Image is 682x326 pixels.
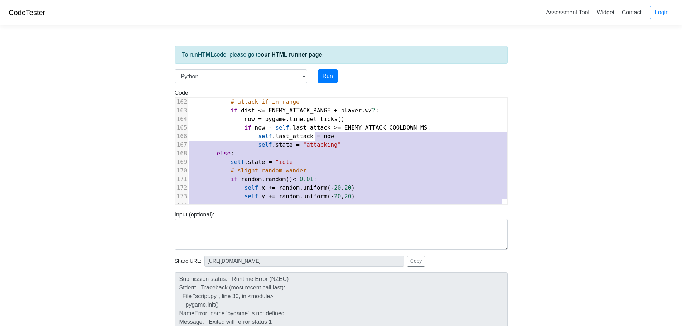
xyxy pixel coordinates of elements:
[368,107,372,114] span: /
[279,184,300,191] span: random
[231,176,237,183] span: if
[241,176,262,183] span: random
[245,124,251,131] span: if
[331,193,334,200] span: -
[231,98,300,105] span: # attack if in range
[650,6,673,19] a: Login
[269,193,275,200] span: +=
[245,193,258,200] span: self
[175,123,188,132] div: 165
[9,9,45,16] a: CodeTester
[265,116,286,122] span: pygame
[334,124,341,131] span: >=
[189,124,431,131] span: . :
[269,107,330,114] span: ENEMY_ATTACK_RANGE
[334,184,341,191] span: 20
[344,193,351,200] span: 20
[189,176,317,183] span: . () :
[262,184,265,191] span: x
[269,184,275,191] span: +=
[543,6,592,18] a: Assessment Tool
[317,133,320,140] span: =
[258,107,265,114] span: <=
[269,124,272,131] span: -
[175,166,188,175] div: 170
[275,124,289,131] span: self
[175,184,188,192] div: 172
[303,184,327,191] span: uniform
[189,193,355,200] span: . . ( , )
[258,116,262,122] span: =
[594,6,617,18] a: Widget
[303,141,341,148] span: "attacking"
[189,141,341,148] span: .
[189,107,379,114] span: . :
[279,193,300,200] span: random
[331,184,334,191] span: -
[293,124,331,131] span: last_attack
[262,193,265,200] span: y
[306,116,338,122] span: get_ticks
[169,210,513,250] div: Input (optional):
[344,184,351,191] span: 20
[293,176,296,183] span: <
[204,256,404,267] input: No share available yet
[324,133,334,140] span: now
[189,184,355,191] span: . . ( , )
[372,107,376,114] span: 2
[334,193,341,200] span: 20
[258,133,272,140] span: self
[365,107,369,114] span: w
[175,132,188,141] div: 166
[175,175,188,184] div: 171
[231,107,237,114] span: if
[248,159,265,165] span: state
[245,184,258,191] span: self
[175,106,188,115] div: 163
[189,159,296,165] span: .
[296,141,300,148] span: =
[198,52,214,58] strong: HTML
[175,46,508,64] div: To run code, please go to .
[189,150,234,157] span: :
[619,6,644,18] a: Contact
[261,52,322,58] a: our HTML runner page
[175,149,188,158] div: 168
[334,107,338,114] span: +
[189,116,345,122] span: . . ()
[241,107,255,114] span: dist
[175,201,188,209] div: 174
[269,159,272,165] span: =
[169,89,513,205] div: Code:
[189,133,334,140] span: .
[344,124,427,131] span: ENEMY_ATTACK_COOLDOWN_MS
[245,116,255,122] span: now
[231,167,306,174] span: # slight random wander
[300,176,314,183] span: 0.01
[341,107,362,114] span: player
[303,193,327,200] span: uniform
[258,141,272,148] span: self
[175,192,188,201] div: 173
[217,150,231,157] span: else
[231,159,245,165] span: self
[175,158,188,166] div: 169
[275,141,292,148] span: state
[318,69,338,83] button: Run
[175,257,202,265] span: Share URL:
[289,116,303,122] span: time
[275,133,313,140] span: last_attack
[265,176,286,183] span: random
[275,159,296,165] span: "idle"
[175,141,188,149] div: 167
[175,115,188,123] div: 164
[255,124,265,131] span: now
[175,98,188,106] div: 162
[407,256,425,267] button: Copy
